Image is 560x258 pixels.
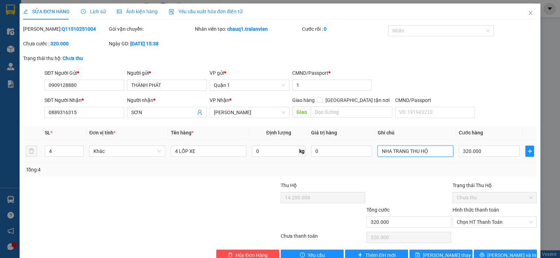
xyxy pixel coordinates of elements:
span: Lê Hồng Phong [214,107,285,118]
span: Chưa thu [457,192,533,203]
span: Khác [93,146,161,156]
button: Close [521,3,540,23]
span: picture [117,9,122,14]
span: plus [358,252,363,258]
b: [DATE] 15:38 [130,41,159,46]
span: exclamation-circle [300,252,305,258]
div: Nhân viên tạo: [195,25,301,33]
span: Tổng cước [366,207,390,213]
div: [PERSON_NAME]: [23,25,107,33]
div: Chưa thanh toán [280,232,366,244]
li: (c) 2017 [59,33,96,42]
span: Yêu cầu xuất hóa đơn điện tử [169,9,243,14]
div: Trạng thái thu hộ: [23,54,129,62]
span: SỬA ĐƠN HÀNG [23,9,70,14]
b: chauq1.tralanvien [227,26,268,32]
span: Ảnh kiện hàng [117,9,157,14]
div: Cước rồi : [302,25,386,33]
span: Giao hàng [292,97,315,103]
b: Q11510251004 [62,26,96,32]
div: Gói vận chuyển: [109,25,193,33]
label: Hình thức thanh toán [453,207,499,213]
span: Đơn vị tính [89,130,115,135]
img: icon [169,9,174,15]
button: delete [26,146,37,157]
b: Chưa thu [63,56,83,61]
th: Ghi chú [375,126,456,140]
span: printer [479,252,484,258]
div: Trạng thái Thu Hộ [453,182,537,189]
b: 0 [324,26,327,32]
span: Chọn HT Thanh Toán [457,217,533,227]
div: VP gửi [210,69,289,77]
div: Người gửi [127,69,207,77]
div: Chưa cước : [23,40,107,47]
span: close [528,10,533,16]
span: Quận 1 [214,80,285,90]
span: delete [228,252,233,258]
input: Ghi Chú [378,146,453,157]
button: plus [525,146,534,157]
b: Trà Lan Viên [9,45,26,78]
span: plus [526,148,534,154]
span: [GEOGRAPHIC_DATA] tận nơi [323,96,392,104]
input: Dọc đường [311,106,393,118]
span: edit [23,9,28,14]
div: Tổng: 4 [26,166,217,174]
span: Thu Hộ [281,183,297,188]
span: clock-circle [81,9,86,14]
span: Tên hàng [171,130,194,135]
div: Người nhận [127,96,207,104]
img: logo.jpg [76,9,93,25]
span: kg [299,146,306,157]
span: Lịch sử [81,9,106,14]
span: Giao [292,106,311,118]
span: Định lượng [266,130,291,135]
b: 320.000 [50,41,69,46]
div: Ngày GD: [109,40,193,47]
span: Giá trị hàng [311,130,337,135]
div: SĐT Người Nhận [44,96,124,104]
b: Trà Lan Viên - Gửi khách hàng [43,10,69,79]
span: VP Nhận [210,97,229,103]
div: CMND/Passport [292,69,372,77]
div: CMND/Passport [395,96,475,104]
b: [DOMAIN_NAME] [59,27,96,32]
span: user-add [197,110,203,115]
span: Cước hàng [459,130,483,135]
span: SL [45,130,50,135]
input: VD: Bàn, Ghế [171,146,246,157]
div: SĐT Người Gửi [44,69,124,77]
span: save [415,252,420,258]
